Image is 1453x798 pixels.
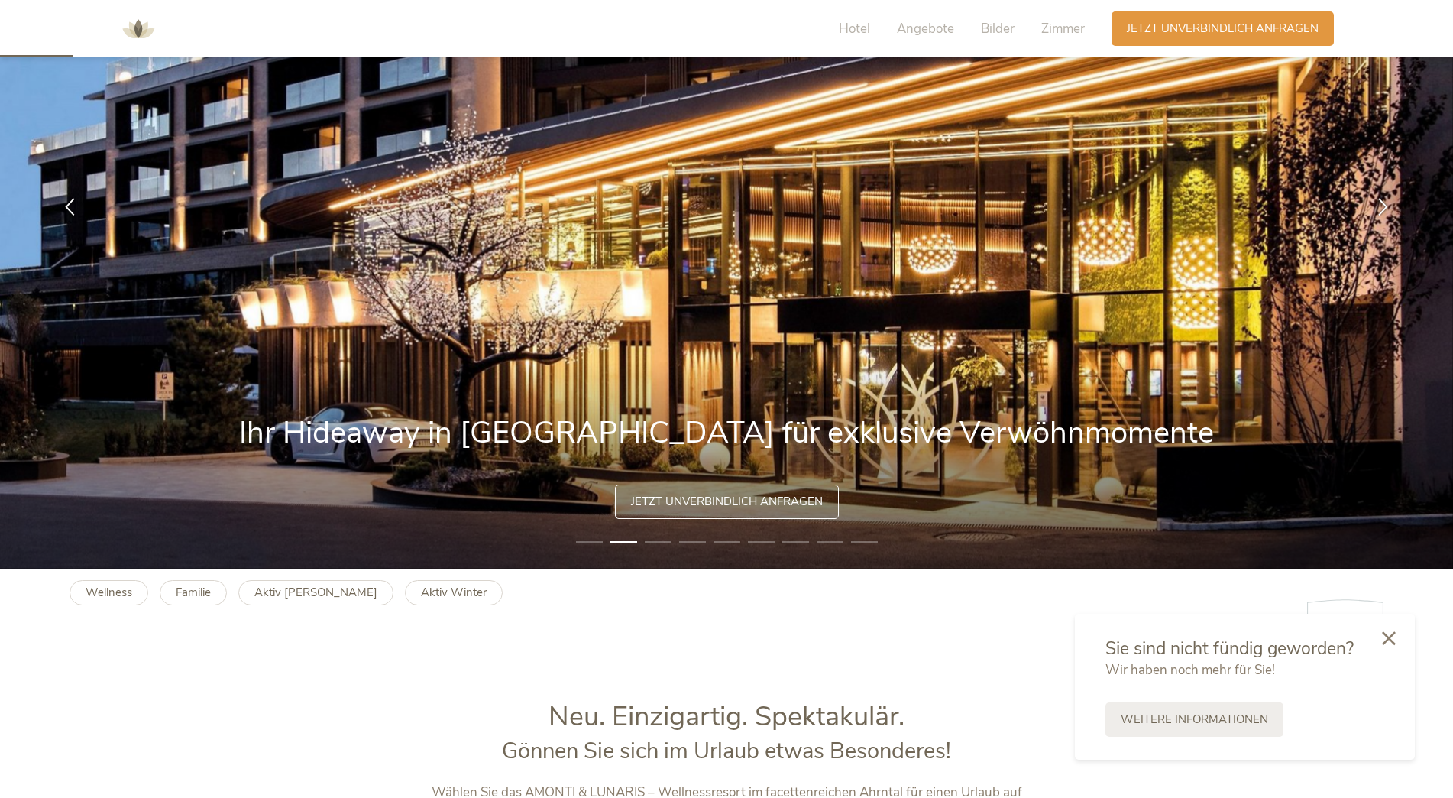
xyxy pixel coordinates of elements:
[1105,637,1354,660] span: Sie sind nicht fündig geworden?
[405,580,503,605] a: Aktiv Winter
[549,698,904,735] span: Neu. Einzigartig. Spektakulär.
[981,20,1015,37] span: Bilder
[1121,712,1268,728] span: Weitere Informationen
[238,580,393,605] a: Aktiv [PERSON_NAME]
[1105,702,1283,737] a: Weitere Informationen
[115,23,161,34] a: AMONTI & LUNARIS Wellnessresort
[1041,20,1085,37] span: Zimmer
[1127,21,1319,37] span: Jetzt unverbindlich anfragen
[176,585,211,600] b: Familie
[115,6,161,52] img: AMONTI & LUNARIS Wellnessresort
[160,580,227,605] a: Familie
[254,585,377,600] b: Aktiv [PERSON_NAME]
[70,580,148,605] a: Wellness
[502,736,951,766] span: Gönnen Sie sich im Urlaub etwas Besonderes!
[897,20,954,37] span: Angebote
[631,494,823,510] span: Jetzt unverbindlich anfragen
[1105,661,1275,679] span: Wir haben noch mehr für Sie!
[421,585,487,600] b: Aktiv Winter
[839,20,870,37] span: Hotel
[86,585,132,600] b: Wellness
[1307,599,1383,660] img: Südtirol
